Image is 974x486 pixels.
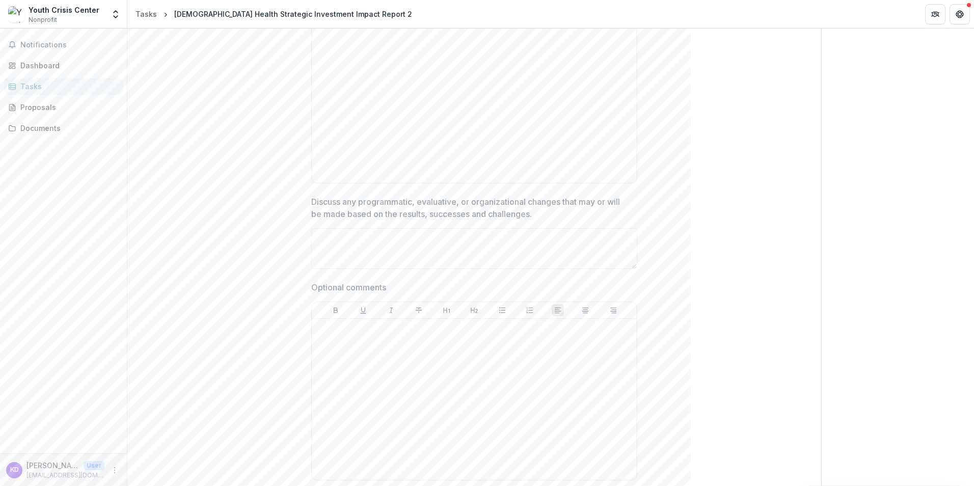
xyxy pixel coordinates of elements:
[4,78,123,95] a: Tasks
[20,123,115,133] div: Documents
[311,196,631,220] p: Discuss any programmatic, evaluative, or organizational changes that may or will be made based on...
[4,99,123,116] a: Proposals
[4,57,123,74] a: Dashboard
[311,281,386,293] p: Optional comments
[20,60,115,71] div: Dashboard
[174,9,412,19] div: [DEMOGRAPHIC_DATA] Health Strategic Investment Impact Report 2
[385,304,397,316] button: Italicize
[26,460,79,471] p: [PERSON_NAME]
[109,4,123,24] button: Open entity switcher
[84,461,104,470] p: User
[8,6,24,22] img: Youth Crisis Center
[109,464,121,476] button: More
[330,304,342,316] button: Bold
[131,7,416,21] nav: breadcrumb
[950,4,970,24] button: Get Help
[441,304,453,316] button: Heading 1
[552,304,564,316] button: Align Left
[136,9,157,19] div: Tasks
[20,81,115,92] div: Tasks
[20,102,115,113] div: Proposals
[524,304,536,316] button: Ordered List
[579,304,591,316] button: Align Center
[10,467,19,473] div: Kristen Dietzen
[607,304,619,316] button: Align Right
[496,304,508,316] button: Bullet List
[29,15,57,24] span: Nonprofit
[20,41,119,49] span: Notifications
[357,304,369,316] button: Underline
[413,304,425,316] button: Strike
[468,304,480,316] button: Heading 2
[131,7,161,21] a: Tasks
[29,5,99,15] div: Youth Crisis Center
[925,4,945,24] button: Partners
[4,37,123,53] button: Notifications
[4,120,123,137] a: Documents
[26,471,104,480] p: [EMAIL_ADDRESS][DOMAIN_NAME]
